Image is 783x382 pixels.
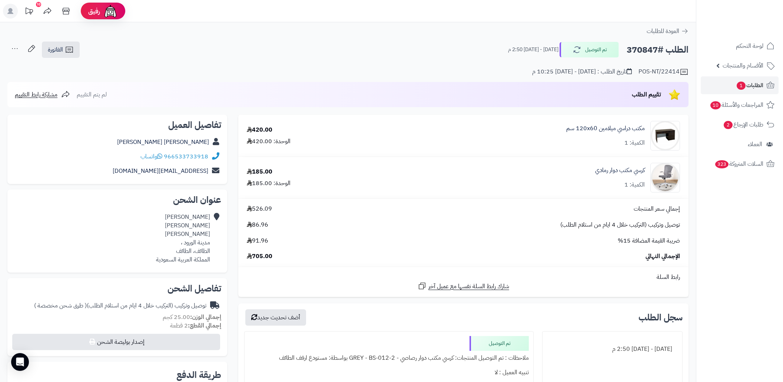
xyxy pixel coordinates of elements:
[247,137,291,146] div: الوحدة: 420.00
[247,221,268,229] span: 86.96
[48,45,63,54] span: الفاتورة
[113,167,208,175] a: [EMAIL_ADDRESS][DOMAIN_NAME]
[77,90,107,99] span: لم يتم التقييم
[117,138,209,146] a: [PERSON_NAME] [PERSON_NAME]
[627,42,689,57] h2: الطلب #370847
[249,351,529,365] div: ملاحظات : تم التوصيل المنتجات: كرسي مكتب دوار رصاصي - GREY - BS-012-2 بواسطة: مستودع ارفف الطائف
[724,121,733,129] span: 2
[723,60,763,71] span: الأقسام والمنتجات
[188,321,221,330] strong: إجمالي القطع:
[249,365,529,380] div: تنبيه العميل : لا
[701,155,779,173] a: السلات المتروكة323
[638,67,689,76] div: POS-NT/22414
[247,168,272,176] div: 185.00
[34,302,206,310] div: توصيل وتركيب (التركيب خلال 4 ايام من استلام الطلب)
[247,237,268,245] span: 91.96
[164,152,208,161] a: 966533733918
[595,166,645,175] a: كرسي مكتب دوار رمادي
[428,282,509,291] span: شارك رابط السلة نفسها مع عميل آخر
[701,116,779,134] a: طلبات الإرجاع2
[13,284,221,293] h2: تفاصيل الشحن
[624,139,645,147] div: الكمية: 1
[714,159,763,169] span: السلات المتروكة
[190,313,221,322] strong: إجمالي الوزن:
[638,313,683,322] h3: سجل الطلب
[241,273,686,281] div: رابط السلة
[88,7,100,16] span: رفيق
[247,179,291,188] div: الوحدة: 185.00
[737,82,746,90] span: 1
[651,121,680,151] img: 1725978314-220614010288-90x90.jpg
[748,139,762,149] span: العملاء
[247,126,272,134] div: 420.00
[176,371,221,379] h2: طريقة الدفع
[13,195,221,204] h2: عنوان الشحن
[532,67,632,76] div: تاريخ الطلب : [DATE] - [DATE] 10:25 م
[710,101,721,109] span: 10
[647,27,689,36] a: العودة للطلبات
[634,205,680,213] span: إجمالي سعر المنتجات
[103,4,118,19] img: ai-face.png
[560,42,619,57] button: تم التوصيل
[618,237,680,245] span: ضريبة القيمة المضافة 15%
[170,321,221,330] small: 2 قطعة
[508,46,558,53] small: [DATE] - [DATE] 2:50 م
[245,309,306,326] button: أضف تحديث جديد
[15,90,57,99] span: مشاركة رابط التقييم
[547,342,678,356] div: [DATE] - [DATE] 2:50 م
[12,334,220,350] button: إصدار بوليصة الشحن
[701,96,779,114] a: المراجعات والأسئلة10
[36,2,41,7] div: 10
[418,281,509,291] a: شارك رابط السلة نفسها مع عميل آخر
[736,41,763,51] span: لوحة التحكم
[42,42,80,58] a: الفاتورة
[140,152,162,161] a: واتساب
[34,301,87,310] span: ( طرق شحن مخصصة )
[247,205,272,213] span: 526.09
[647,27,679,36] span: العودة للطلبات
[20,4,38,20] a: تحديثات المنصة
[247,252,272,261] span: 705.00
[736,80,763,90] span: الطلبات
[156,213,210,264] div: [PERSON_NAME] [PERSON_NAME] [PERSON_NAME] مدينة الورود ، الطائف، الطائف المملكة العربية السعودية
[715,160,729,168] span: 323
[701,37,779,55] a: لوحة التحكم
[11,353,29,371] div: Open Intercom Messenger
[624,181,645,189] div: الكمية: 1
[651,163,680,192] img: 1746534583-1746355290059-2-90x90.jpg
[13,121,221,129] h2: تفاصيل العميل
[566,124,645,133] a: مكتب دراسي ميلامين 120x60 سم
[646,252,680,261] span: الإجمالي النهائي
[701,135,779,153] a: العملاء
[723,119,763,130] span: طلبات الإرجاع
[710,100,763,110] span: المراجعات والأسئلة
[560,221,680,229] span: توصيل وتركيب (التركيب خلال 4 ايام من استلام الطلب)
[470,336,529,351] div: تم التوصيل
[701,76,779,94] a: الطلبات1
[15,90,70,99] a: مشاركة رابط التقييم
[163,313,221,322] small: 25.00 كجم
[632,90,661,99] span: تقييم الطلب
